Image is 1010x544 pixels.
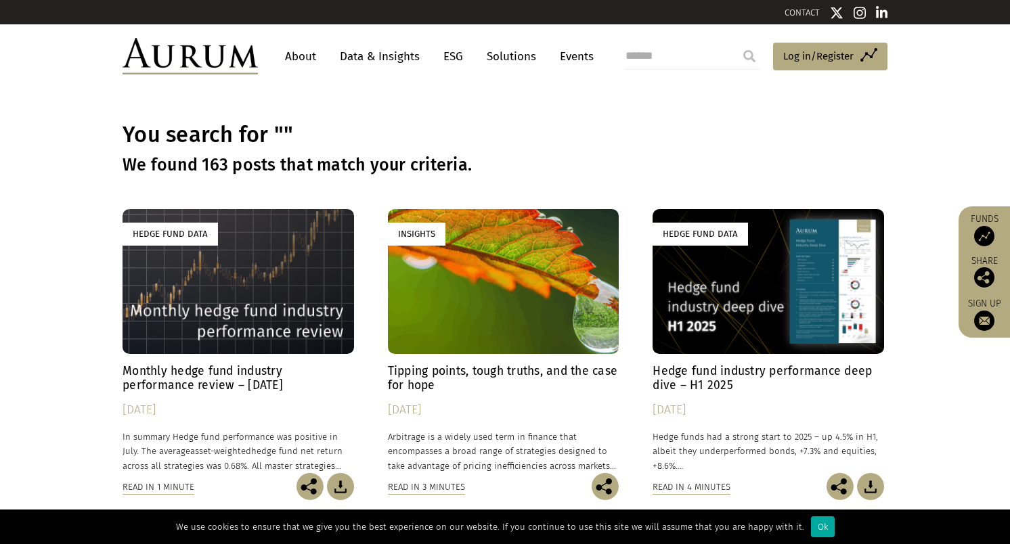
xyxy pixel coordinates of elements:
div: Ok [811,516,835,537]
a: Sign up [965,298,1003,331]
h4: Hedge fund industry performance deep dive – H1 2025 [653,364,884,392]
div: Hedge Fund Data [123,223,218,245]
a: Data & Insights [333,44,426,69]
div: [DATE] [123,401,354,420]
img: Share this post [974,267,994,288]
a: ESG [437,44,470,69]
div: [DATE] [653,401,884,420]
div: Insights [388,223,445,245]
p: Hedge funds had a strong start to 2025 – up 4.5% in H1, albeit they underperformed bonds, +7.3% a... [653,430,884,472]
img: Share this post [297,473,324,500]
a: Hedge Fund Data Monthly hedge fund industry performance review – [DATE] [DATE] In summary Hedge f... [123,209,354,472]
a: Insights Tipping points, tough truths, and the case for hope [DATE] Arbitrage is a widely used te... [388,209,619,472]
img: Share this post [592,473,619,500]
p: Arbitrage is a widely used term in finance that encompasses a broad range of strategies designed ... [388,430,619,472]
img: Download Article [857,473,884,500]
a: Solutions [480,44,543,69]
a: Events [553,44,594,69]
img: Linkedin icon [876,6,888,20]
div: Hedge Fund Data [653,223,748,245]
img: Share this post [827,473,854,500]
div: Read in 1 minute [123,480,194,495]
img: Aurum [123,38,258,74]
div: Read in 3 minutes [388,480,465,495]
span: Log in/Register [783,48,854,64]
a: Funds [965,213,1003,246]
p: In summary Hedge fund performance was positive in July. The average hedge fund net return across ... [123,430,354,472]
span: asset-weighted [190,446,251,456]
img: Twitter icon [830,6,843,20]
h1: You search for "" [123,122,887,148]
h4: Tipping points, tough truths, and the case for hope [388,364,619,392]
input: Submit [736,43,763,70]
h4: Monthly hedge fund industry performance review – [DATE] [123,364,354,392]
img: Access Funds [974,226,994,246]
div: [DATE] [388,401,619,420]
a: CONTACT [785,7,820,18]
img: Sign up to our newsletter [974,311,994,331]
div: Read in 4 minutes [653,480,730,495]
a: About [278,44,323,69]
img: Instagram icon [854,6,866,20]
div: Share [965,256,1003,288]
h3: We found 163 posts that match your criteria. [123,155,887,175]
a: Log in/Register [773,43,887,71]
a: Hedge Fund Data Hedge fund industry performance deep dive – H1 2025 [DATE] Hedge funds had a stro... [653,209,884,472]
img: Download Article [327,473,354,500]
